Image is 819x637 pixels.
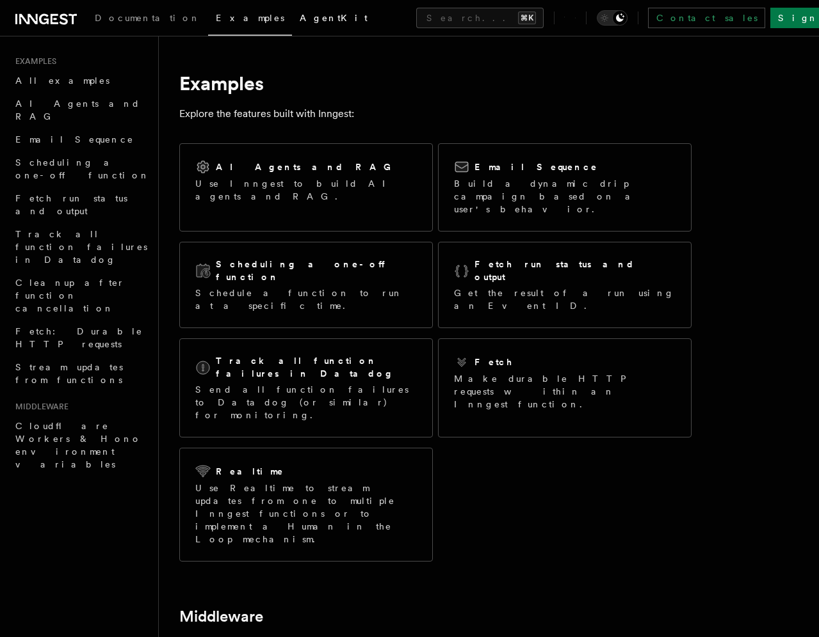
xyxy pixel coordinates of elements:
[179,143,433,232] a: AI Agents and RAGUse Inngest to build AI agents and RAG.
[15,278,125,313] span: Cleanup after function cancellation
[454,372,676,411] p: Make durable HTTP requests within an Inngest function.
[454,287,676,312] p: Get the result of a run using an Event ID.
[10,69,150,92] a: All examples
[216,354,417,380] h2: Track all function failures in Datadog
[10,320,150,356] a: Fetch: Durable HTTP requests
[15,362,123,385] span: Stream updates from functions
[95,13,200,23] span: Documentation
[179,448,433,562] a: RealtimeUse Realtime to stream updates from one to multiple Inngest functions or to implement a H...
[10,223,150,271] a: Track all function failures in Datadog
[15,229,147,265] span: Track all function failures in Datadog
[216,161,398,173] h2: AI Agents and RAG
[10,151,150,187] a: Scheduling a one-off function
[216,13,284,23] span: Examples
[179,338,433,437] a: Track all function failures in DatadogSend all function failures to Datadog (or similar) for moni...
[10,271,150,320] a: Cleanup after function cancellation
[10,92,150,128] a: AI Agents and RAG
[10,56,56,67] span: Examples
[179,608,263,625] a: Middleware
[10,128,150,151] a: Email Sequence
[15,157,150,180] span: Scheduling a one-off function
[648,8,765,28] a: Contact sales
[195,482,417,546] p: Use Realtime to stream updates from one to multiple Inngest functions or to implement a Human in ...
[179,242,433,328] a: Scheduling a one-off functionSchedule a function to run at a specific time.
[10,414,150,476] a: Cloudflare Workers & Hono environment variables
[208,4,292,36] a: Examples
[216,465,284,478] h2: Realtime
[15,193,127,216] span: Fetch run status and output
[454,177,676,216] p: Build a dynamic drip campaign based on a user's behavior.
[216,258,417,283] h2: Scheduling a one-off function
[195,383,417,421] p: Send all function failures to Datadog (or similar) for monitoring.
[15,326,143,349] span: Fetch: Durable HTTP requests
[15,98,140,122] span: AI Agents and RAG
[15,134,134,145] span: Email Sequence
[15,75,109,86] span: All examples
[195,287,417,312] p: Schedule a function to run at a specific time.
[15,421,142,469] span: Cloudflare Workers & Hono environment variables
[474,161,598,173] h2: Email Sequence
[10,356,150,391] a: Stream updates from functions
[474,258,676,283] h2: Fetch run status and output
[438,143,692,232] a: Email SequenceBuild a dynamic drip campaign based on a user's behavior.
[10,402,69,412] span: Middleware
[438,338,692,437] a: FetchMake durable HTTP requests within an Inngest function.
[10,187,150,223] a: Fetch run status and output
[195,177,417,203] p: Use Inngest to build AI agents and RAG.
[597,10,628,26] button: Toggle dark mode
[179,105,692,123] p: Explore the features built with Inngest:
[87,4,208,35] a: Documentation
[474,356,514,368] h2: Fetch
[416,8,544,28] button: Search...⌘K
[179,72,692,95] h1: Examples
[518,12,536,24] kbd: ⌘K
[292,4,375,35] a: AgentKit
[300,13,368,23] span: AgentKit
[438,242,692,328] a: Fetch run status and outputGet the result of a run using an Event ID.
